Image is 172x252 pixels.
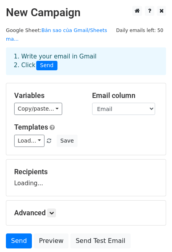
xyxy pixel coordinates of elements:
[34,233,68,248] a: Preview
[14,103,62,115] a: Copy/paste...
[14,209,158,217] h5: Advanced
[14,135,44,147] a: Load...
[6,6,166,19] h2: New Campaign
[8,52,164,70] div: 1. Write your email in Gmail 2. Click
[92,91,158,100] h5: Email column
[6,233,32,248] a: Send
[113,27,166,33] a: Daily emails left: 50
[14,91,80,100] h5: Variables
[6,27,107,42] small: Google Sheet:
[113,26,166,35] span: Daily emails left: 50
[6,27,107,42] a: Bản sao của Gmail/Sheets ma...
[14,167,158,188] div: Loading...
[70,233,130,248] a: Send Test Email
[36,61,57,70] span: Send
[57,135,77,147] button: Save
[14,123,48,131] a: Templates
[14,167,158,176] h5: Recipients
